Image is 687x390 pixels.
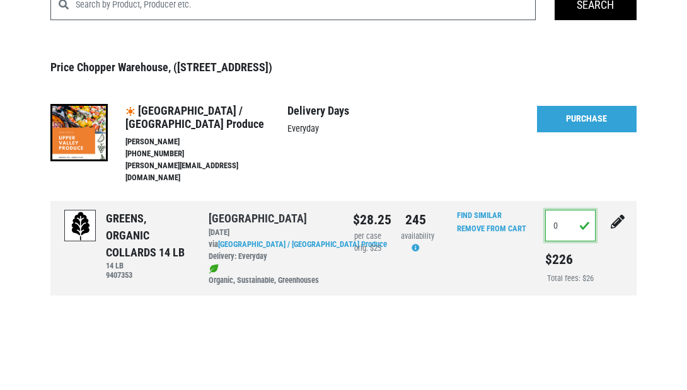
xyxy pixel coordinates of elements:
div: orig. $25 [353,243,382,255]
img: thumbnail-193ae0f64ec2a00c421216573b1a8b30.png [50,104,108,161]
p: Everyday [287,122,412,136]
div: [DATE] [209,227,334,239]
div: via [209,239,334,263]
div: Organic, Sustainable, Greenhouses [209,263,334,287]
img: icon-17c1cd160ff821739f900b4391806256.png [125,106,136,117]
h6: 9407353 [106,270,190,280]
div: Total fees: $26 [545,273,596,285]
span: availability [401,231,434,241]
div: $28.25 [353,210,382,230]
div: GREENS, ORGANIC COLLARDS 14 LB [106,210,190,261]
a: Purchase [537,106,637,132]
li: [PERSON_NAME][EMAIL_ADDRESS][DOMAIN_NAME] [125,160,287,184]
input: Qty [545,210,596,241]
h3: Price Chopper Warehouse, ([STREET_ADDRESS]) [50,60,637,74]
h4: Delivery Days [287,104,412,118]
div: Delivery: Everyday [209,251,334,263]
span: [GEOGRAPHIC_DATA] / [GEOGRAPHIC_DATA] Produce [125,104,264,131]
li: [PERSON_NAME] [125,136,287,148]
input: Remove From Cart [449,222,534,236]
img: leaf-e5c59151409436ccce96b2ca1b28e03c.png [209,264,219,274]
img: placeholder-variety-43d6402dacf2d531de610a020419775a.svg [65,210,96,242]
h5: $226 [545,251,596,268]
div: 245 [401,210,430,230]
a: [GEOGRAPHIC_DATA] / [GEOGRAPHIC_DATA] Produce [218,239,387,249]
h6: 14 LB [106,261,190,270]
li: [PHONE_NUMBER] [125,148,287,160]
a: [GEOGRAPHIC_DATA] [209,212,307,225]
a: Find Similar [457,210,502,220]
div: per case [353,231,382,243]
